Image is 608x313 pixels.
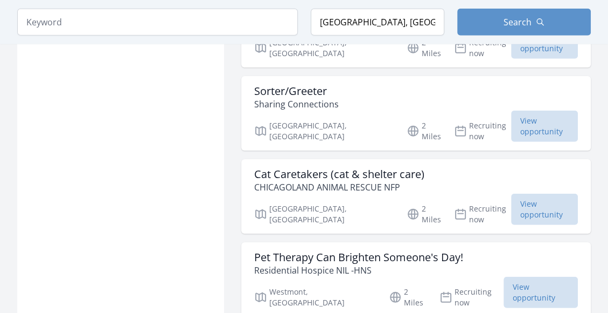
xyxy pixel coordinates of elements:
input: Keyword [17,9,298,36]
p: 2 Miles [407,37,441,59]
h3: Pet Therapy Can Brighten Someone's Day! [254,251,463,264]
h3: Cat Caretakers (cat & shelter care) [254,168,424,181]
input: Location [311,9,444,36]
p: [GEOGRAPHIC_DATA], [GEOGRAPHIC_DATA] [254,203,394,225]
p: Sharing Connections [254,98,339,111]
span: View opportunity [504,277,578,308]
p: Recruiting now [454,120,511,142]
p: 2 Miles [407,120,441,142]
p: [GEOGRAPHIC_DATA], [GEOGRAPHIC_DATA] [254,120,394,142]
p: Recruiting now [454,37,511,59]
p: Recruiting now [439,287,504,308]
p: 2 Miles [407,203,441,225]
a: Cat Caretakers (cat & shelter care) CHICAGOLAND ANIMAL RESCUE NFP [GEOGRAPHIC_DATA], [GEOGRAPHIC_... [241,159,591,234]
span: View opportunity [511,194,578,225]
p: [GEOGRAPHIC_DATA], [GEOGRAPHIC_DATA] [254,37,394,59]
span: View opportunity [511,111,578,142]
p: Recruiting now [454,203,511,225]
p: Westmont, [GEOGRAPHIC_DATA] [254,287,376,308]
a: Sorter/Greeter Sharing Connections [GEOGRAPHIC_DATA], [GEOGRAPHIC_DATA] 2 Miles Recruiting now Vi... [241,76,591,151]
button: Search [457,9,591,36]
p: CHICAGOLAND ANIMAL RESCUE NFP [254,181,424,194]
h3: Sorter/Greeter [254,85,339,98]
p: 2 Miles [389,287,427,308]
p: Residential Hospice NIL -HNS [254,264,463,277]
span: Search [504,16,532,29]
